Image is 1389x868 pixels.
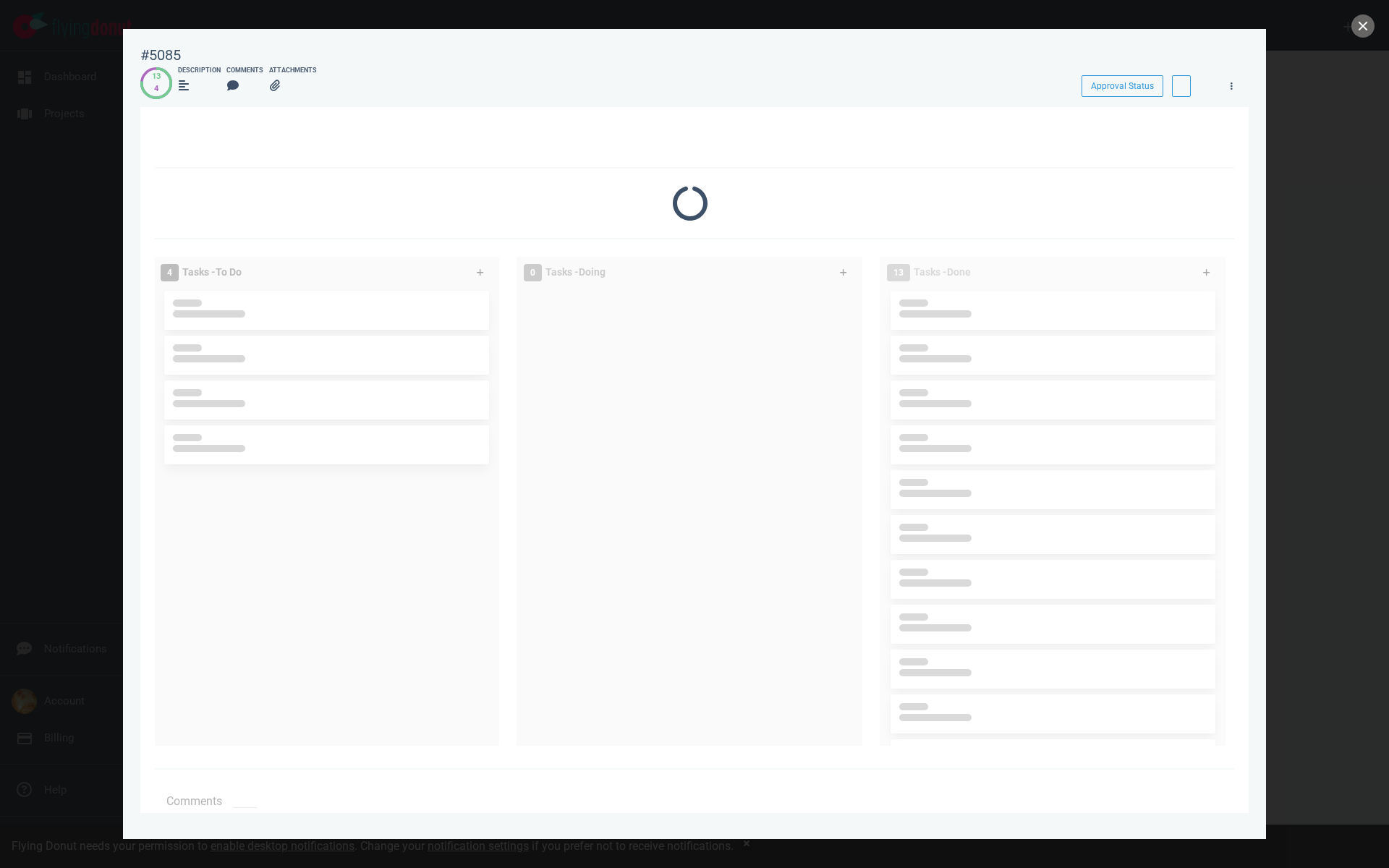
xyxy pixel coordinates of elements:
span: 4 [161,264,179,281]
div: Description [178,66,221,76]
div: 13 [152,71,161,83]
button: close [1351,14,1375,38]
span: Tasks - Done [914,266,971,278]
span: Comments [166,793,222,810]
button: Approval Status [1082,75,1163,97]
span: 13 [887,264,910,281]
span: Tasks - Doing [545,266,606,278]
div: #5085 [140,46,181,64]
div: 4 [152,83,161,95]
div: Comments [226,66,263,76]
div: Attachments [269,66,317,76]
span: Tasks - To Do [182,266,242,278]
span: 0 [524,264,542,281]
